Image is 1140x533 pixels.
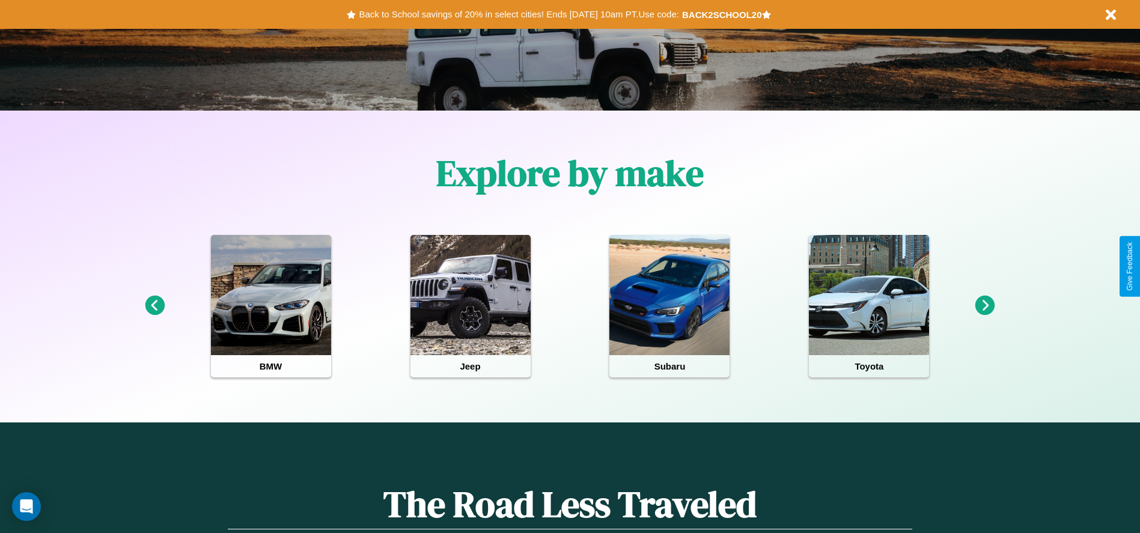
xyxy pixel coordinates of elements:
[609,355,730,377] h4: Subaru
[12,492,41,521] div: Open Intercom Messenger
[682,10,762,20] b: BACK2SCHOOL20
[436,148,704,198] h1: Explore by make
[356,6,681,23] button: Back to School savings of 20% in select cities! Ends [DATE] 10am PT.Use code:
[228,480,912,529] h1: The Road Less Traveled
[410,355,531,377] h4: Jeep
[809,355,929,377] h4: Toyota
[211,355,331,377] h4: BMW
[1126,242,1134,291] div: Give Feedback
